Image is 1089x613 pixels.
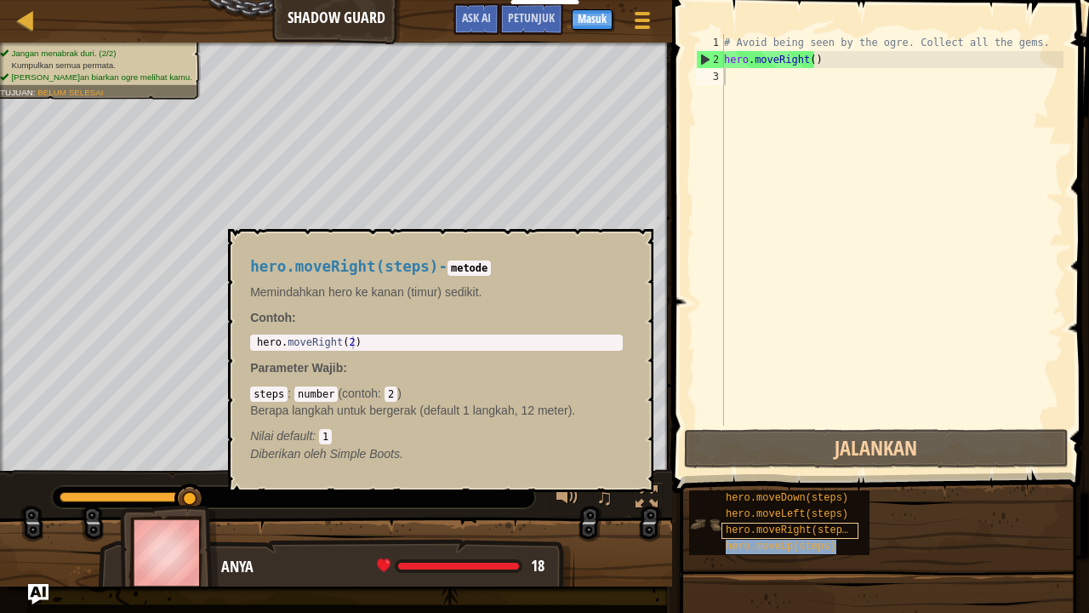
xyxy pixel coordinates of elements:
span: Contoh [250,311,292,324]
div: ( ) [250,385,623,444]
span: : [378,387,385,400]
code: 2 [385,387,397,402]
span: : [312,429,319,443]
code: number [294,387,338,402]
code: steps [250,387,288,402]
code: 1 [319,429,332,444]
span: Nilai default [250,429,312,443]
span: : [288,387,294,400]
em: Simple Boots. [250,447,403,461]
span: hero.moveRight(steps) [250,258,438,275]
span: : [343,361,347,375]
code: metode [448,261,491,276]
p: Memindahkan hero ke kanan (timur) sedikit. [250,284,623,301]
span: Parameter Wajib [250,361,343,375]
h4: - [250,259,623,275]
p: Berapa langkah untuk bergerak (default 1 langkah, 12 meter). [250,402,623,419]
span: Diberikan oleh [250,447,329,461]
strong: : [250,311,296,324]
span: contoh [342,387,378,400]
